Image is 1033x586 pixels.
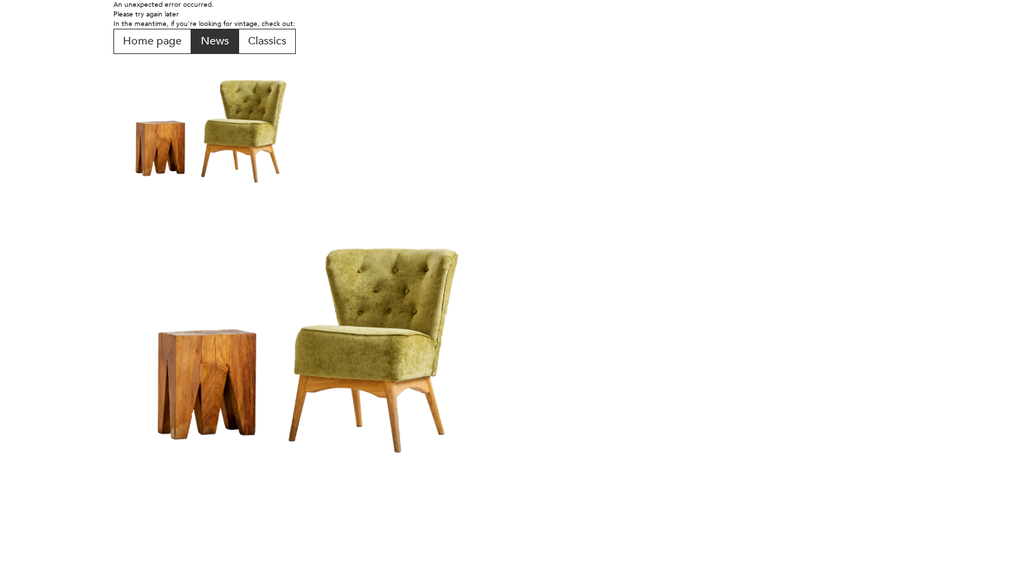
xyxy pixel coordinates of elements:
[113,10,179,19] font: Please try again later
[191,38,238,47] a: News
[113,54,313,194] img: Armchair
[248,34,286,49] font: Classics
[113,29,191,54] button: Home page
[191,29,238,54] button: News
[238,38,296,47] a: Classics
[201,34,229,49] font: News
[113,196,511,475] img: Armchair
[113,19,295,29] font: In the meantime, if you're looking for vintage, check out:
[113,38,191,47] a: Home page
[238,29,296,54] button: Classics
[123,34,182,49] font: Home page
